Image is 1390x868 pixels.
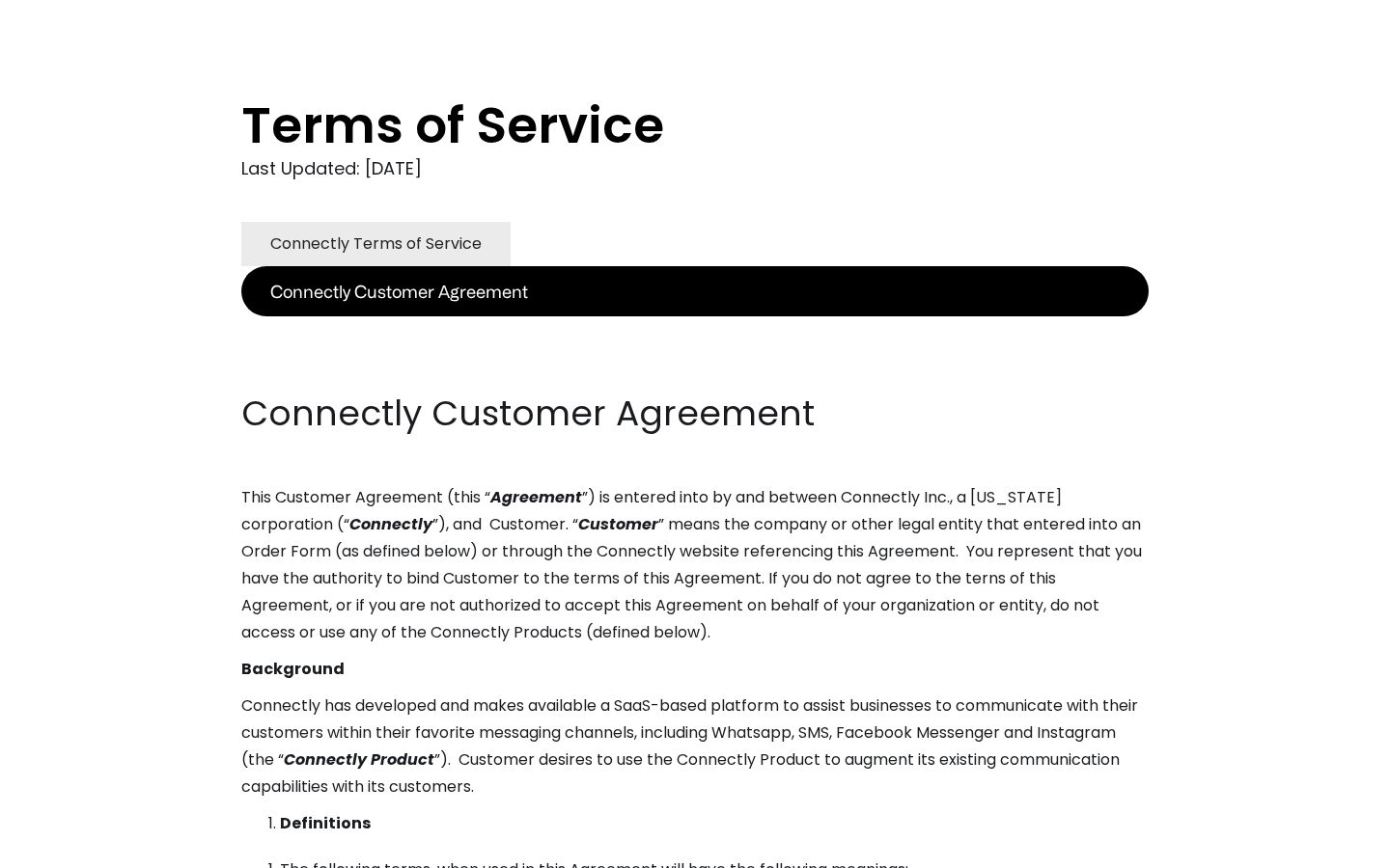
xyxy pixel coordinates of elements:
[39,834,116,861] ul: Language list
[241,658,345,680] strong: Background
[284,748,434,771] em: Connectly Product
[270,278,528,305] div: Connectly Customer Agreement
[270,231,482,258] div: Connectly Terms of Service
[241,96,1071,154] h1: Terms of Service
[241,154,1149,183] div: Last Updated: [DATE]
[241,390,1149,438] h2: Connectly Customer Agreement
[490,486,582,508] em: Agreement
[349,513,432,535] em: Connectly
[19,832,116,861] aside: Language selected: English
[241,692,1149,800] p: Connectly has developed and makes available a SaaS-based platform to assist businesses to communi...
[280,812,371,834] strong: Definitions
[241,353,1149,380] p: ‍
[241,316,1149,343] p: ‍
[241,484,1149,646] p: This Customer Agreement (this “ ”) is entered into by and between Connectly Inc., a [US_STATE] co...
[578,513,658,535] em: Customer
